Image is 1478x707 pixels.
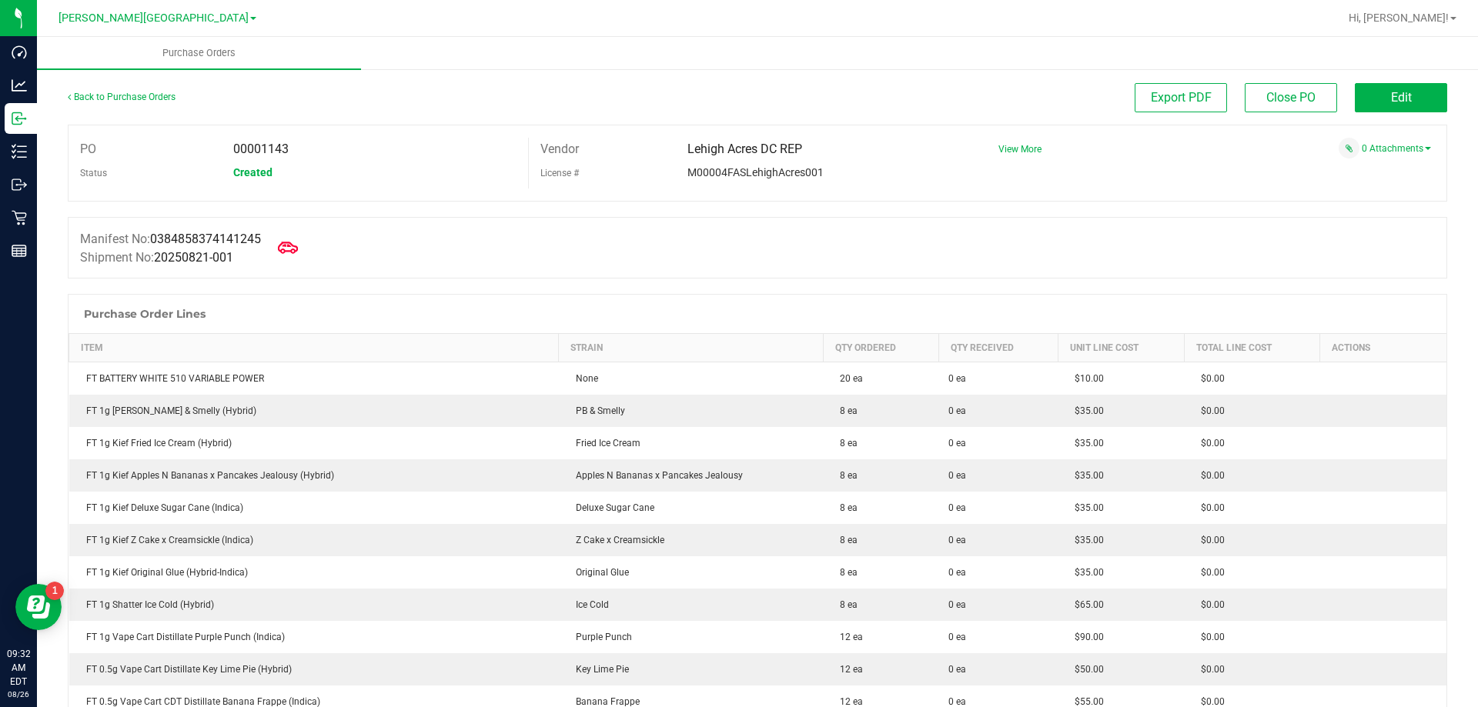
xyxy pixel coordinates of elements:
span: $90.00 [1067,632,1104,642]
th: Qty Received [939,334,1058,362]
span: 8 ea [832,502,858,513]
span: $35.00 [1067,567,1104,578]
span: 00001143 [233,142,289,156]
div: FT 1g Vape Cart Distillate Purple Punch (Indica) [79,630,550,644]
label: Vendor [540,138,579,161]
span: $35.00 [1067,502,1104,513]
span: 20250821-001 [154,250,233,265]
div: FT 1g Kief Original Glue (Hybrid-Indica) [79,565,550,579]
a: Back to Purchase Orders [68,92,176,102]
span: $0.00 [1193,632,1225,642]
span: Z Cake x Creamsickle [568,535,664,545]
a: View More [998,144,1042,155]
th: Total Line Cost [1184,334,1319,362]
label: Status [80,162,107,185]
span: Ice Cold [568,599,609,610]
div: FT 1g Kief Deluxe Sugar Cane (Indica) [79,501,550,515]
span: $0.00 [1193,373,1225,384]
span: Edit [1391,90,1412,105]
span: $55.00 [1067,696,1104,707]
inline-svg: Outbound [12,177,27,192]
span: Original Glue [568,567,629,578]
inline-svg: Inventory [12,144,27,159]
span: 8 ea [832,438,858,449]
a: Purchase Orders [37,37,361,69]
th: Qty Ordered [823,334,938,362]
div: FT BATTERY WHITE 510 VARIABLE POWER [79,372,550,385]
span: Banana Frappe [568,696,640,707]
span: 12 ea [832,664,863,675]
span: $35.00 [1067,438,1104,449]
span: Export PDF [1151,90,1212,105]
div: FT 1g Kief Apples N Bananas x Pancakes Jealousy (Hybrid) [79,469,550,482]
span: Purchase Orders [142,46,256,60]
span: M00004FASLehighAcres001 [687,166,824,178]
label: License # [540,162,579,185]
span: $0.00 [1193,405,1225,416]
label: PO [80,138,96,161]
label: Manifest No: [80,230,261,248]
span: 0 ea [948,565,966,579]
span: $35.00 [1067,405,1104,416]
span: 0384858374141245 [150,232,261,246]
span: Lehigh Acres DC REP [687,142,802,156]
p: 08/26 [7,689,30,700]
th: Strain [559,334,823,362]
span: 8 ea [832,567,858,578]
span: 0 ea [948,501,966,515]
button: Export PDF [1135,83,1227,112]
span: $35.00 [1067,535,1104,545]
span: 0 ea [948,662,966,676]
span: 8 ea [832,470,858,481]
span: $0.00 [1193,567,1225,578]
span: $0.00 [1193,535,1225,545]
inline-svg: Reports [12,243,27,258]
span: $50.00 [1067,664,1104,675]
span: 8 ea [832,405,858,416]
div: FT 1g Kief Fried Ice Cream (Hybrid) [79,436,550,450]
span: Purple Punch [568,632,632,642]
th: Unit Line Cost [1058,334,1184,362]
span: 12 ea [832,696,863,707]
span: 0 ea [948,533,966,547]
span: Hi, [PERSON_NAME]! [1349,12,1449,24]
span: $0.00 [1193,664,1225,675]
span: $0.00 [1193,470,1225,481]
div: FT 1g Shatter Ice Cold (Hybrid) [79,598,550,612]
span: $0.00 [1193,599,1225,610]
span: 0 ea [948,469,966,482]
button: Close PO [1245,83,1337,112]
span: PB & Smelly [568,405,625,416]
span: [PERSON_NAME][GEOGRAPHIC_DATA] [59,12,249,25]
button: Edit [1355,83,1447,112]
a: 0 Attachments [1362,143,1431,154]
th: Actions [1320,334,1446,362]
span: 0 ea [948,372,966,385]
span: Fried Ice Cream [568,438,640,449]
span: 12 ea [832,632,863,642]
span: 0 ea [948,436,966,450]
span: 8 ea [832,599,858,610]
iframe: Resource center [15,584,62,630]
span: $0.00 [1193,438,1225,449]
span: None [568,373,598,384]
span: 20 ea [832,373,863,384]
span: Mark as Arrived [271,231,305,265]
span: Created [233,166,273,178]
inline-svg: Inbound [12,111,27,126]
span: Close PO [1266,90,1316,105]
span: Deluxe Sugar Cane [568,502,654,513]
th: Item [69,334,559,362]
span: $35.00 [1067,470,1104,481]
span: 8 ea [832,535,858,545]
span: Attach a document [1339,138,1359,158]
span: Apples N Bananas x Pancakes Jealousy [568,470,743,481]
span: $0.00 [1193,696,1225,707]
div: FT 1g [PERSON_NAME] & Smelly (Hybrid) [79,404,550,418]
iframe: Resource center unread badge [45,582,64,600]
span: $10.00 [1067,373,1104,384]
inline-svg: Retail [12,210,27,225]
span: Key Lime Pie [568,664,629,675]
